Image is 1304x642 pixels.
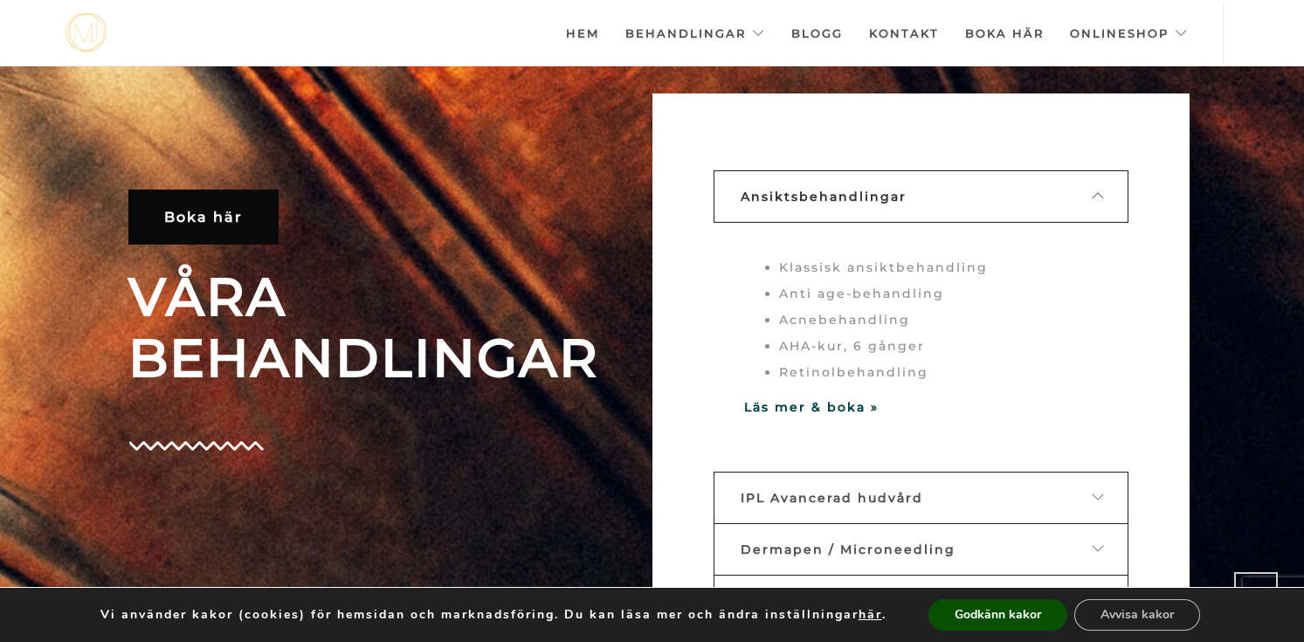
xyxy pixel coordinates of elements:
[128,266,639,328] span: VÅRA
[566,3,599,64] a: Hem
[859,607,882,623] button: här
[625,3,765,64] a: Behandlingar
[779,280,1098,307] li: Anti age-behandling
[744,399,879,415] a: Läs mer & boka »
[128,328,639,389] span: BEHANDLINGAR
[791,3,843,64] a: Blogg
[869,3,939,64] a: Kontakt
[779,333,1098,359] li: AHA-kur, 6 gånger
[779,307,1098,333] li: Acnebehandling
[1070,3,1188,64] a: Onlineshop
[741,542,956,557] span: Dermapen / Microneedling
[714,523,1128,576] a: Dermapen / Microneedling
[779,254,1098,280] li: Klassisk ansiktbehandling
[928,599,1067,631] button: Godkänn kakor
[66,13,107,52] a: mjstudio mjstudio mjstudio
[714,575,1128,627] a: Kosmetisk tatuering
[1074,599,1200,631] button: Avvisa kakor
[66,13,107,52] img: mjstudio
[965,3,1044,64] a: Boka här
[779,359,1098,385] li: Retinolbehandling
[741,189,907,204] span: Ansiktsbehandlingar
[100,607,887,623] p: Vi använder kakor (cookies) för hemsidan och marknadsföring. Du kan läsa mer och ändra inställnin...
[128,190,279,245] a: Boka här
[714,170,1128,223] a: Ansiktsbehandlingar
[128,441,264,451] img: Group-4-copy-8
[714,472,1128,524] a: IPL Avancerad hudvård
[741,490,923,506] span: IPL Avancerad hudvård
[164,209,243,225] span: Boka här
